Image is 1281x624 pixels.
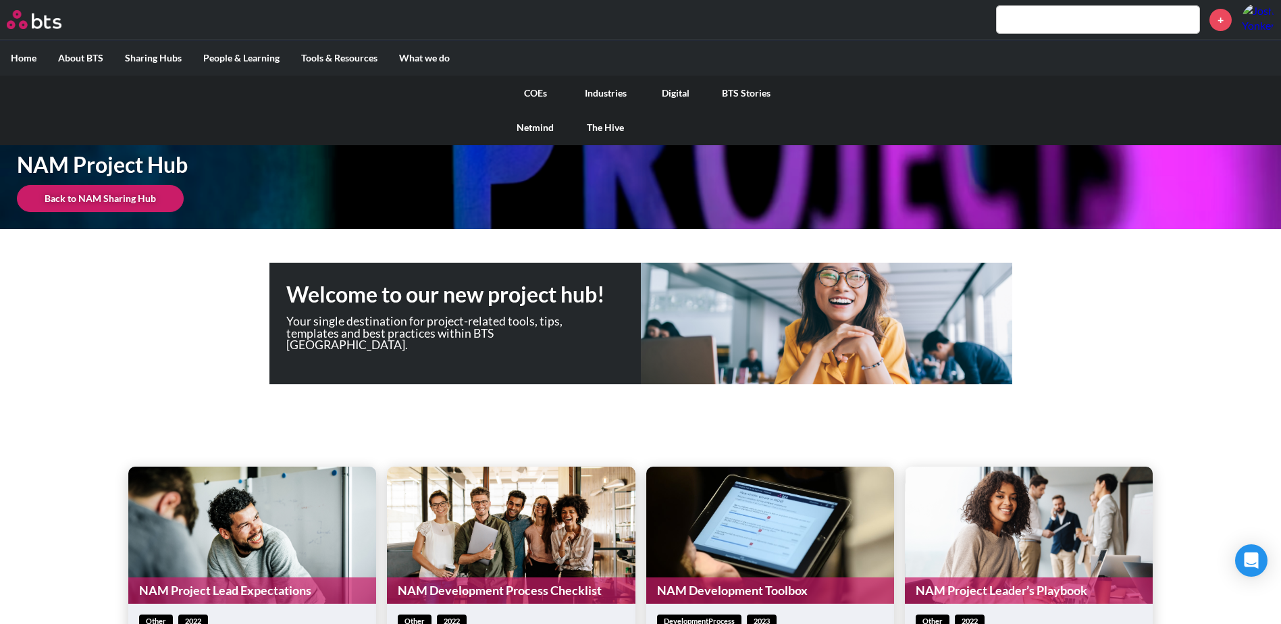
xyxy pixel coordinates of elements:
label: What we do [388,41,461,76]
a: Back to NAM Sharing Hub [17,185,184,212]
a: + [1209,9,1232,31]
h1: Welcome to our new project hub! [286,280,641,310]
a: Profile [1242,3,1274,36]
a: NAM Project Lead Expectations [128,577,376,604]
label: Tools & Resources [290,41,388,76]
a: NAM Development Process Checklist [387,577,635,604]
a: NAM Development Toolbox [646,577,894,604]
img: BTS Logo [7,10,61,29]
div: Open Intercom Messenger [1235,544,1267,577]
img: Josh Yonker [1242,3,1274,36]
label: About BTS [47,41,114,76]
p: Your single destination for project-related tools, tips, templates and best practices within BTS ... [286,315,570,351]
label: Sharing Hubs [114,41,192,76]
a: Go home [7,10,86,29]
h1: NAM Project Hub [17,150,890,180]
a: NAM Project Leader’s Playbook [905,577,1153,604]
label: People & Learning [192,41,290,76]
